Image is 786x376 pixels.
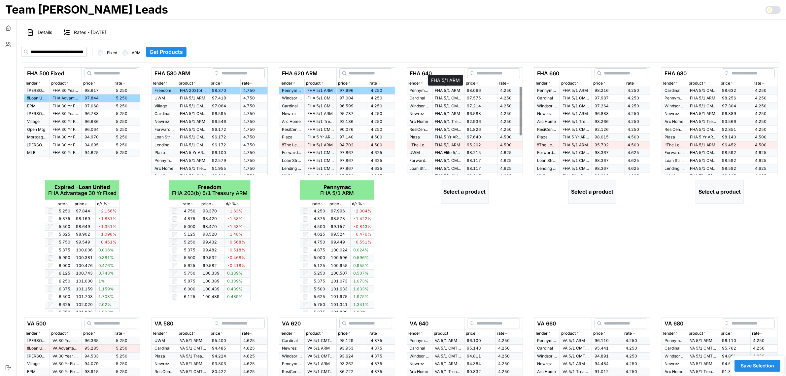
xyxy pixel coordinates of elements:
[27,69,79,78] p: FHA 500 Fixed
[561,80,576,87] p: product
[154,88,174,94] p: Freedom
[690,95,716,101] p: FHA 5/1 ARM
[116,119,127,124] span: 5.250
[282,88,302,94] p: Pennymac
[83,80,93,87] p: price
[665,119,684,125] p: Arc Home
[500,127,512,132] span: 4.250
[73,201,95,207] button: price
[500,119,512,124] span: 4.250
[687,80,719,87] button: product
[57,201,65,207] p: rate
[279,330,304,337] button: lender
[305,330,336,337] button: product
[563,95,589,101] p: FHA 5/1 CMT ARM
[75,201,84,207] p: price
[755,119,767,124] span: 4.250
[52,111,79,117] p: FHA 30 Year Fixed - Different Servicer
[27,111,47,117] p: [PERSON_NAME]
[312,201,320,207] p: rate
[27,103,47,109] p: EPM
[172,224,177,229] input: Select row
[82,330,113,337] button: price
[500,95,512,100] span: 4.250
[116,111,127,116] span: 5.250
[306,80,321,87] p: product
[154,134,174,140] p: Loan Stream
[560,80,592,87] button: product
[434,330,448,337] p: product
[371,111,382,116] span: 4.250
[282,69,334,78] p: FHA 620 ARM
[85,111,99,116] span: 96.788
[496,330,522,337] button: rate
[303,208,308,214] input: Select row
[339,95,354,100] span: 97.004
[560,330,592,337] button: product
[51,80,66,87] p: product
[243,103,255,108] span: 4.750
[665,95,684,101] p: Pennymac
[243,127,255,132] span: 4.750
[242,330,250,337] p: rate
[435,127,461,132] p: FHA 5/1 CMT ARM
[625,330,632,337] p: rate
[755,127,767,132] span: 4.250
[103,50,117,56] label: Fixed
[179,80,193,87] p: product
[663,80,675,87] p: lender
[27,134,47,140] p: Mortgage Solutions
[595,88,609,93] span: 98.216
[85,127,99,132] span: 96.064
[563,111,589,117] p: FHA 5/1 ARM
[537,95,557,101] p: Cardinal
[467,127,481,132] span: 91.826
[592,330,623,337] button: price
[595,119,609,124] span: 93.266
[722,88,736,93] span: 98.632
[499,80,506,87] p: rate
[595,127,609,132] span: 92.126
[307,95,334,101] p: FHA 5/1 CMT ARM
[410,111,429,117] p: Newrez
[339,111,354,116] span: 95.737
[281,330,292,337] p: lender
[307,88,334,94] p: FHA 5/1 ARM
[534,80,560,87] button: lender
[180,134,206,140] p: FHA 5/1 CMT ARM
[407,330,432,337] button: lender
[154,119,174,125] p: Newrez
[755,111,767,116] span: 4.250
[241,80,267,87] button: rate
[751,330,777,337] button: rate
[628,119,639,124] span: 4.250
[154,111,174,117] p: Cardinal
[172,216,177,222] input: Select row
[339,134,354,139] span: 97.140
[537,119,557,125] p: Arc Home
[212,103,226,108] span: 97.064
[179,330,193,337] p: product
[628,127,639,132] span: 4.250
[211,80,220,87] p: price
[467,111,481,116] span: 96.588
[371,119,382,124] span: 4.250
[432,80,464,87] button: product
[435,103,461,109] p: FHA 5/1 CMT ARM
[537,111,557,117] p: Newrez
[180,119,206,125] p: FHA 5/1 ARM
[180,111,206,117] p: FHA 5/1 CMT ARM
[735,360,780,372] button: Save Selection
[563,119,589,125] p: FHA 5/1 Treasury ARM
[368,330,395,337] button: rate
[537,88,557,94] p: Pennymac
[212,134,226,139] span: 96.172
[48,240,53,245] input: Select row
[371,127,382,132] span: 4.250
[595,95,609,100] span: 97.987
[536,80,548,87] p: lender
[180,103,206,109] p: FHA 5/1 CMT ARM
[561,330,576,337] p: product
[5,2,168,17] h1: Team [PERSON_NAME] Leads
[172,208,177,214] input: Select row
